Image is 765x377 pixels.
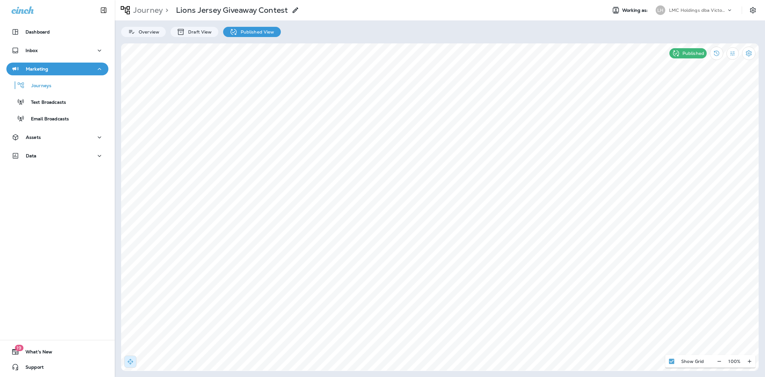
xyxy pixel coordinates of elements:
[185,29,212,34] p: Draft View
[6,361,108,373] button: Support
[728,359,740,364] p: 100 %
[747,4,759,16] button: Settings
[6,149,108,162] button: Data
[622,8,649,13] span: Working as:
[726,47,739,60] button: Filter Statistics
[26,135,41,140] p: Assets
[25,48,38,53] p: Inbox
[25,29,50,34] p: Dashboard
[710,47,723,60] button: View Changelog
[6,131,108,144] button: Assets
[656,5,665,15] div: LH
[237,29,274,34] p: Published View
[6,26,108,38] button: Dashboard
[6,63,108,75] button: Marketing
[742,47,755,60] button: Settings
[19,365,44,372] span: Support
[6,95,108,109] button: Text Broadcasts
[15,345,23,351] span: 19
[6,79,108,92] button: Journeys
[95,4,113,17] button: Collapse Sidebar
[682,51,704,56] p: Published
[6,345,108,358] button: 19What's New
[669,8,726,13] p: LMC Holdings dba Victory Lane Quick Oil Change
[25,100,66,106] p: Text Broadcasts
[25,116,69,122] p: Email Broadcasts
[6,44,108,57] button: Inbox
[6,112,108,125] button: Email Broadcasts
[131,5,163,15] p: Journey
[19,349,52,357] span: What's New
[26,153,37,158] p: Data
[25,83,51,89] p: Journeys
[176,5,288,15] p: Lions Jersey Giveaway Contest
[681,359,704,364] p: Show Grid
[163,5,168,15] p: >
[135,29,159,34] p: Overview
[26,66,48,72] p: Marketing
